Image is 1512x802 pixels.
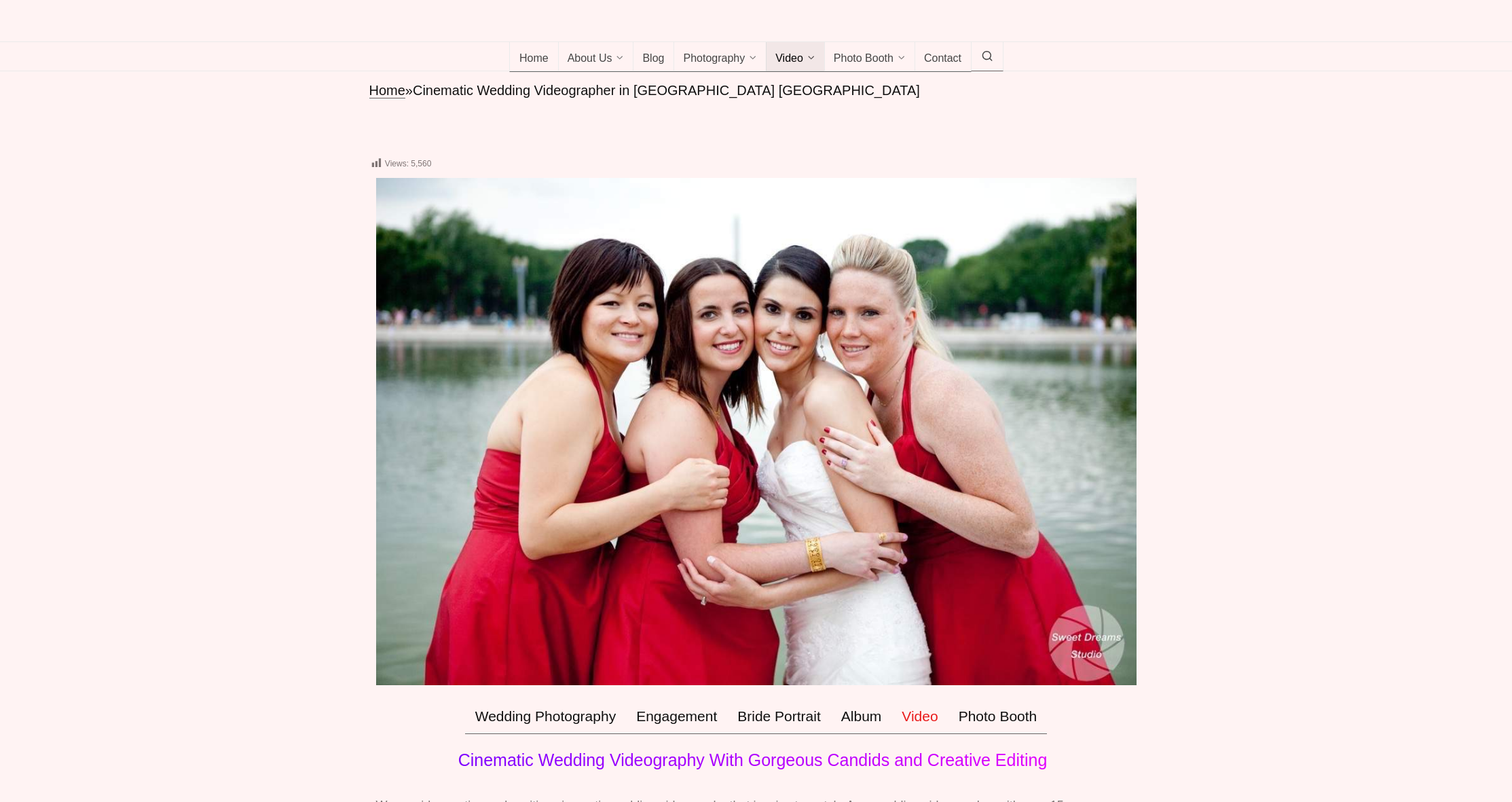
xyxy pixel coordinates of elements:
a: Video [766,42,825,72]
a: Video [891,699,948,734]
a: Photography [674,42,767,72]
a: Engagement [626,699,727,734]
span: Video [775,52,803,66]
span: Photo Booth [834,52,893,66]
a: Wedding Photography [465,699,626,734]
span: Views: [385,159,409,168]
a: Bride Portrait [727,699,831,734]
a: Contact [915,42,972,72]
a: About Us [558,42,634,72]
span: Photography [683,52,745,66]
a: Photo Booth [948,699,1048,734]
span: Home [519,52,549,66]
a: Home [509,42,559,72]
nav: breadcrumbs [369,81,1143,100]
span: Cinematic Wedding Videographer in [GEOGRAPHIC_DATA] [GEOGRAPHIC_DATA] [413,83,920,98]
a: Photo Booth [824,42,915,72]
span: Contact [924,52,961,66]
span: Cinematic Wedding Videography With Gorgeous Candids and Creative Editing [458,750,1048,769]
a: Album [831,699,892,734]
span: About Us [568,52,612,66]
img: award winning wedding photographer videographer photography videography nj nyc bride [376,178,1137,685]
a: Blog [633,42,674,72]
span: » [405,83,413,98]
span: 5,560 [411,159,431,168]
span: Blog [642,52,664,66]
a: Home [369,83,405,98]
